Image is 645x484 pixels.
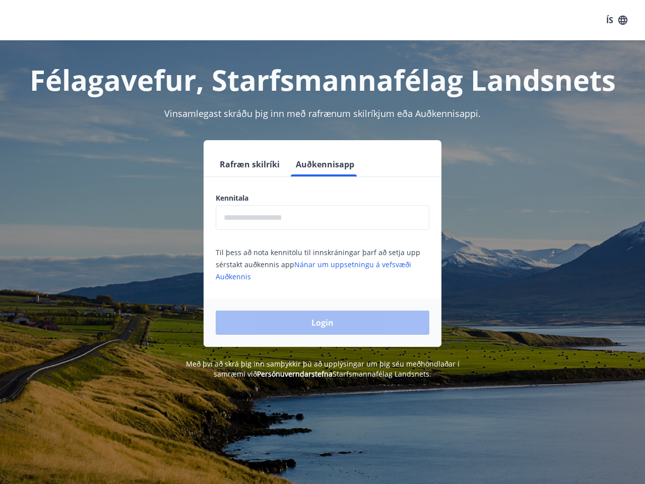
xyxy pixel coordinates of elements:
[216,248,420,281] span: Til þess að nota kennitölu til innskráningar þarf að setja upp sérstakt auðkennis app
[186,359,460,379] span: Með því að skrá þig inn samþykkir þú að upplýsingar um þig séu meðhöndlaðar í samræmi við Starfsm...
[257,369,333,379] a: Persónuverndarstefna
[601,11,633,29] button: ÍS
[216,260,411,281] a: Nánar um uppsetningu á vefsvæði Auðkennis
[292,152,358,176] button: Auðkennisapp
[12,60,633,99] h1: Félagavefur, Starfsmannafélag Landsnets
[216,193,429,203] label: Kennitala
[216,152,284,176] button: Rafræn skilríki
[164,107,481,119] span: Vinsamlegast skráðu þig inn með rafrænum skilríkjum eða Auðkennisappi.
